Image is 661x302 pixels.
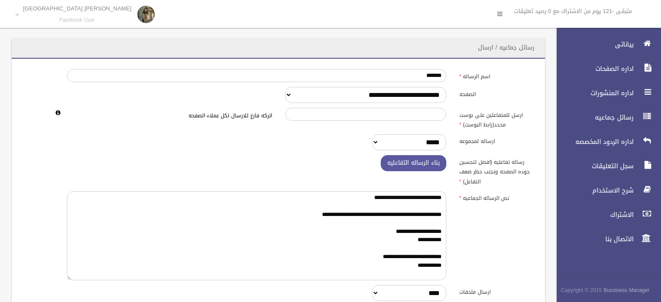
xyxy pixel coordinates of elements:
[561,285,602,295] span: Copyright © 2015
[549,113,636,122] span: رسائل جماعيه
[67,113,272,119] h6: اتركه فارغ للارسال لكل عملاء الصفحه
[549,205,661,224] a: الاشتراك
[381,155,446,171] button: بناء الرساله التفاعليه
[453,69,540,81] label: اسم الرساله
[453,155,540,186] label: رساله تفاعليه (افضل لتحسين جوده الصفحه وتجنب حظر ضعف التفاعل)
[549,35,661,54] a: بياناتى
[549,181,661,200] a: شرح الاستخدام
[549,108,661,127] a: رسائل جماعيه
[549,162,636,170] span: سجل التعليقات
[549,59,661,78] a: اداره الصفحات
[549,210,636,219] span: الاشتراك
[549,83,661,103] a: اداره المنشورات
[453,285,540,297] label: ارسال ملحقات
[23,5,131,12] p: [PERSON_NAME] [GEOGRAPHIC_DATA]
[23,17,131,23] small: Facebook User
[549,235,636,243] span: الاتصال بنا
[549,40,636,49] span: بياناتى
[468,39,545,56] header: رسائل جماعيه / ارسال
[453,191,540,203] label: نص الرساله الجماعيه
[453,108,540,129] label: ارسل للمتفاعلين على بوست محدد(رابط البوست)
[549,229,661,249] a: الاتصال بنا
[549,89,636,97] span: اداره المنشورات
[549,132,661,151] a: اداره الردود المخصصه
[604,285,650,295] strong: Bussiness Manager
[549,186,636,195] span: شرح الاستخدام
[453,134,540,146] label: ارساله لمجموعه
[549,137,636,146] span: اداره الردود المخصصه
[453,87,540,99] label: الصفحه
[549,156,661,176] a: سجل التعليقات
[549,64,636,73] span: اداره الصفحات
